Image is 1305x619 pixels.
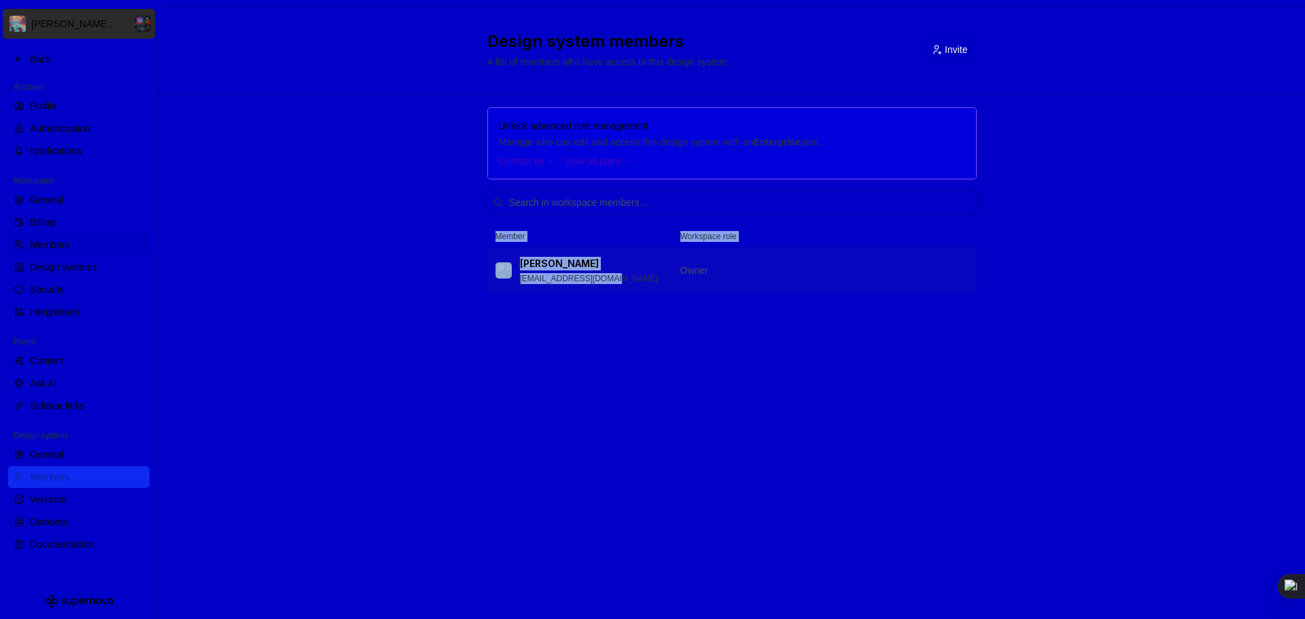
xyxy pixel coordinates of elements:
[672,226,763,248] th: Workspace role
[30,193,144,207] div: General
[10,16,26,32] img: 275e3290-e2d7-4bcc-be6f-17cca7e2d489.png
[8,301,150,323] a: Integrations
[754,137,801,147] b: Enterprise
[520,273,658,284] p: [EMAIL_ADDRESS][DOMAIN_NAME]
[8,444,150,465] a: General
[945,43,967,56] span: Invite
[135,16,151,32] img: Malcolm Lee
[499,119,870,132] p: Unlock advanced role management
[680,265,708,276] span: Owner
[30,376,144,390] div: Ask AI
[45,595,113,608] svg: Supernova Logo
[30,99,144,113] div: Profile
[30,215,144,229] div: Billing
[30,493,144,506] div: Versions
[8,79,48,95] div: Account
[8,533,150,555] a: Documentation
[487,56,730,67] span: A list of members who have access to this design system.
[520,257,599,270] p: [PERSON_NAME]
[30,283,144,296] div: Security
[8,211,150,233] a: Billing
[8,395,150,417] a: Sidebar links
[30,144,144,158] div: Notifications
[8,173,60,189] div: Workspace
[30,470,144,484] div: Members
[8,118,150,139] a: Authentication
[499,135,870,149] p: Manage who can edit and access this design system with an plan.
[487,31,909,52] h2: Design system members
[30,399,144,412] div: Sidebar links
[8,95,150,117] a: Profile
[8,427,73,444] div: Design system
[30,122,144,135] div: Authentication
[8,140,150,162] a: Notifications
[30,305,144,319] div: Integrations
[30,537,144,551] div: Documentation
[8,48,150,70] a: Back
[8,511,150,533] a: Datasets
[504,190,977,215] input: Search in workspace members...
[8,189,150,211] a: General
[499,154,557,168] a: Contact us
[31,17,118,31] div: [PERSON_NAME]'s Twisted Universe
[8,279,150,300] a: Security
[8,489,150,510] a: Versions
[564,154,634,168] button: View all plans
[495,262,512,279] img: Malcolm Lee
[30,515,144,529] div: Datasets
[30,238,144,251] div: Members
[30,354,144,368] div: Content
[925,37,976,62] button: Invite
[30,52,144,66] div: Back
[8,466,150,488] a: Members
[30,260,144,274] div: Design systems
[8,334,40,350] div: Portal
[487,226,672,248] th: Member
[8,350,150,372] a: Content
[30,448,144,461] div: General
[8,372,150,394] a: Ask AI
[8,234,150,255] a: Members
[8,256,150,278] a: Design systems
[3,9,155,39] button: [PERSON_NAME]'s Twisted UniverseMalcolm Lee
